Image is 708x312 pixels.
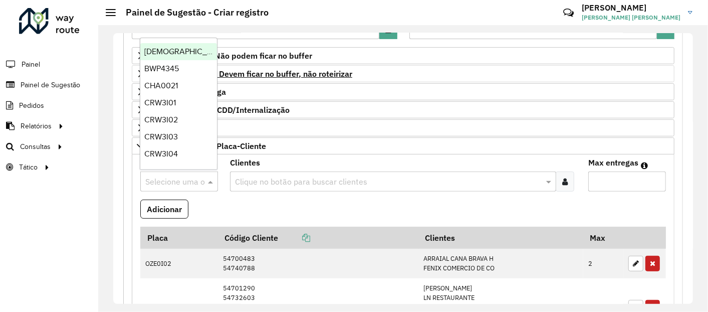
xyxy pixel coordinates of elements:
h3: [PERSON_NAME] [582,3,680,13]
button: Adicionar [140,200,188,219]
span: Painel [22,59,40,70]
td: 2 [583,248,623,278]
a: Mapas Sugeridos: Placa-Cliente [132,137,674,154]
ng-dropdown-panel: Options list [140,38,217,170]
span: Preservar Cliente - Devem ficar no buffer, não roteirizar [148,70,352,78]
a: Cliente Retira [132,119,674,136]
span: [PERSON_NAME] [PERSON_NAME] [582,13,680,22]
a: Contato Rápido [558,2,579,24]
span: Pedidos [19,100,44,111]
th: Código Cliente [217,227,418,248]
span: CHA0021 [144,81,178,90]
span: Relatórios [21,121,52,131]
span: CRW3I03 [144,132,178,141]
span: [DEMOGRAPHIC_DATA] [144,47,230,56]
a: Preservar Cliente - Devem ficar no buffer, não roteirizar [132,65,674,82]
label: Clientes [230,157,260,169]
span: Priorizar Cliente - Não podem ficar no buffer [148,52,312,60]
h2: Painel de Sugestão - Criar registro [116,7,269,18]
td: 54700483 54740788 [217,248,418,278]
span: CRW3I04 [144,149,178,158]
span: CRW3I01 [144,98,176,107]
span: Cliente para Multi-CDD/Internalização [148,106,290,114]
span: Tático [19,162,38,173]
th: Clientes [418,227,583,248]
th: Max [583,227,623,248]
a: Cliente para Recarga [132,83,674,100]
th: Placa [140,227,217,248]
a: Priorizar Cliente - Não podem ficar no buffer [132,47,674,64]
span: BWP4345 [144,64,179,73]
a: Cliente para Multi-CDD/Internalização [132,101,674,118]
td: OZE0I02 [140,248,217,278]
label: Max entregas [588,157,638,169]
span: Consultas [20,141,51,152]
em: Máximo de clientes que serão colocados na mesma rota com os clientes informados [641,162,648,170]
td: ARRAIAL CANA BRAVA H FENIX COMERCIO DE CO [418,248,583,278]
span: CRW3I02 [144,115,178,124]
a: Copiar [278,233,310,243]
span: Painel de Sugestão [21,80,80,90]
